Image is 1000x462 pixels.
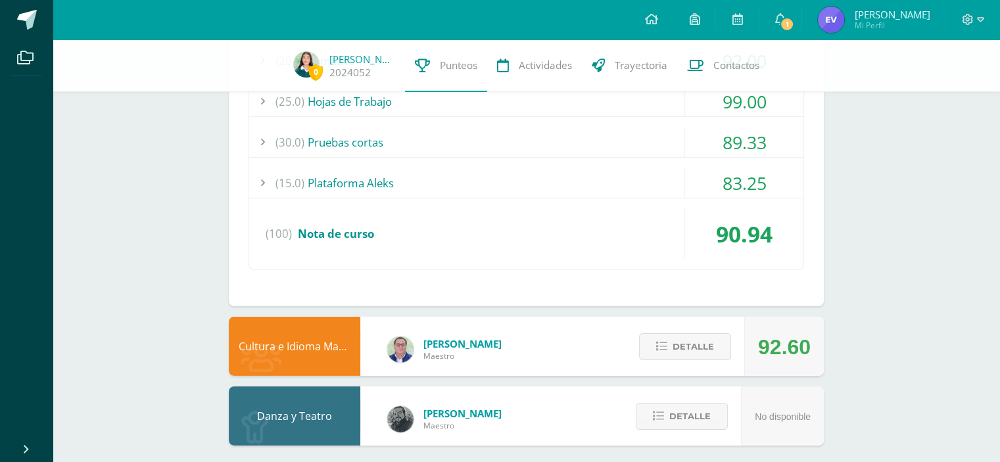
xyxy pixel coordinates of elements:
div: Pruebas cortas [249,127,803,157]
a: Punteos [405,39,487,92]
div: 92.60 [758,317,811,377]
span: Mi Perfil [854,20,930,31]
a: Contactos [677,39,769,92]
span: Maestro [423,420,502,431]
span: 0 [308,64,323,80]
span: Detalle [669,404,711,428]
div: Danza y Teatro [229,386,360,446]
span: No disponible [755,411,811,422]
div: 83.25 [685,168,803,198]
div: Cultura e Idioma Maya, Garífuna o Xinka [229,317,360,376]
a: Actividades [487,39,582,92]
span: Contactos [713,58,759,72]
img: c1c1b07ef08c5b34f56a5eb7b3c08b85.png [387,336,414,363]
div: 90.94 [685,209,803,259]
span: Maestro [423,350,502,361]
span: 1 [780,17,794,32]
a: Trayectoria [582,39,677,92]
span: (100) [266,209,292,259]
button: Detalle [636,403,728,430]
div: 99.00 [685,87,803,116]
img: 1d783d36c0c1c5223af21090f2d2739b.png [818,7,844,33]
span: (25.0) [275,87,304,116]
span: Trayectoria [615,58,667,72]
span: Actividades [519,58,572,72]
span: [PERSON_NAME] [423,407,502,420]
span: Detalle [673,335,714,359]
span: [PERSON_NAME] [423,337,502,350]
div: 89.33 [685,127,803,157]
a: 2024052 [329,66,371,80]
img: 36401dd1118056176d29b60afdf4148b.png [293,51,320,78]
span: (15.0) [275,168,304,198]
span: Nota de curso [298,226,374,241]
div: Hojas de Trabajo [249,87,803,116]
span: Punteos [440,58,477,72]
img: 8ba24283638e9cc0823fe7e8b79ee805.png [387,406,414,432]
span: (30.0) [275,127,304,157]
button: Detalle [639,333,731,360]
span: [PERSON_NAME] [854,8,930,21]
div: Plataforma Aleks [249,168,803,198]
a: [PERSON_NAME] [329,53,395,66]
